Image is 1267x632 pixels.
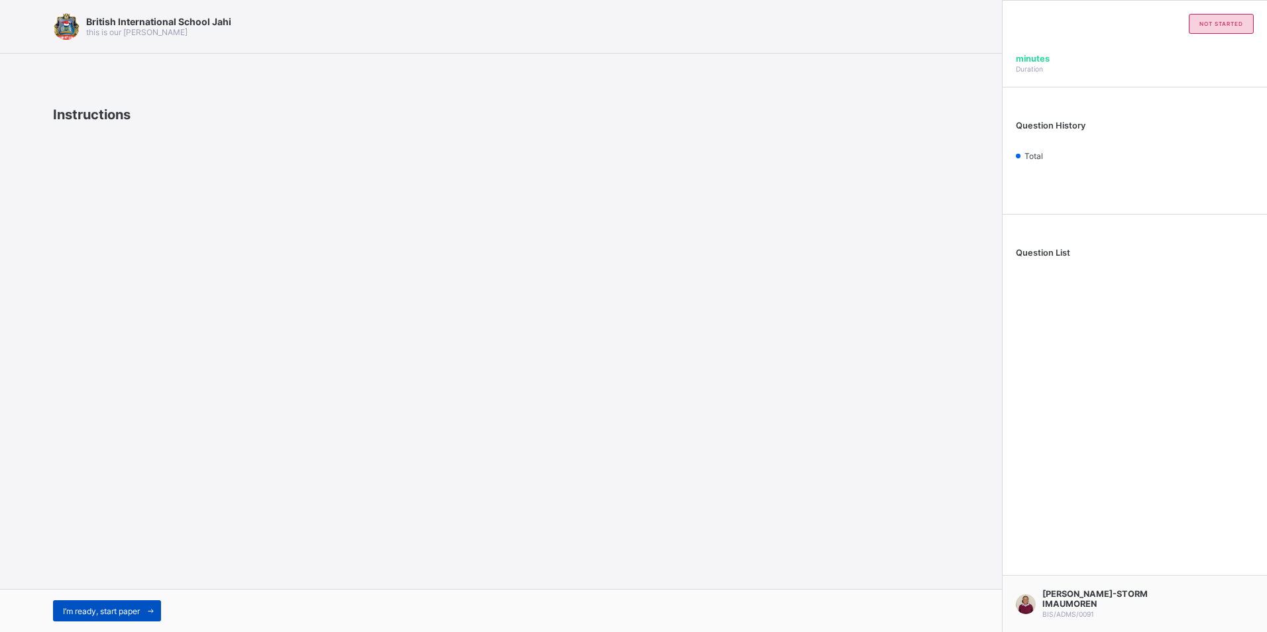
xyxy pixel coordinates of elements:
[1016,54,1050,64] span: minutes
[53,107,131,123] span: Instructions
[1016,248,1070,258] span: Question List
[1042,589,1158,609] span: [PERSON_NAME]-STORM IMAUMOREN
[1016,121,1085,131] span: Question History
[86,27,188,37] span: this is our [PERSON_NAME]
[86,16,231,27] span: British International School Jahi
[1016,65,1043,73] span: Duration
[1042,610,1094,618] span: BIS/ADMS/0091
[63,606,140,616] span: I’m ready, start paper
[1024,151,1043,161] span: Total
[1199,21,1243,27] span: not started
